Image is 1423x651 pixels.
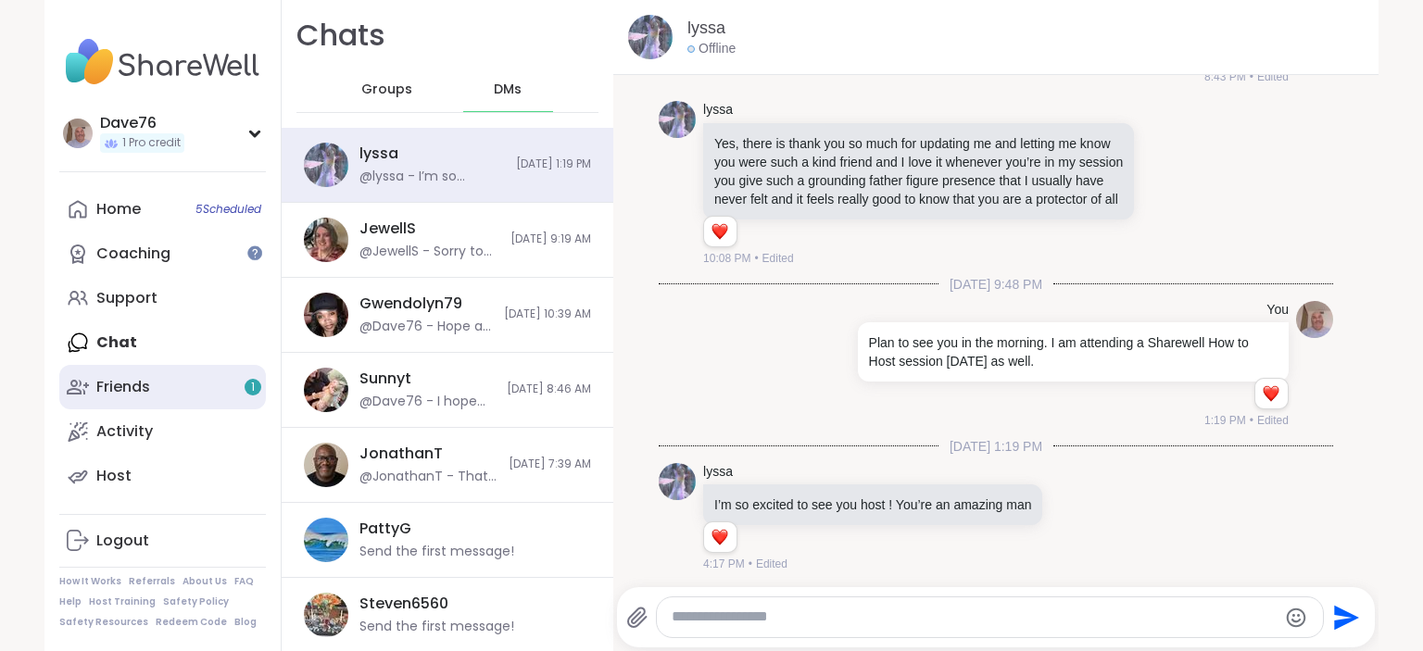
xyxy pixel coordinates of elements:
[703,250,750,267] span: 10:08 PM
[195,202,261,217] span: 5 Scheduled
[59,187,266,232] a: Home5Scheduled
[1250,412,1253,429] span: •
[1257,412,1289,429] span: Edited
[96,288,157,308] div: Support
[63,119,93,148] img: Dave76
[714,495,1031,514] p: I’m so excited to see you host ! You’re an amazing man
[96,421,153,442] div: Activity
[359,219,416,239] div: JewellS
[687,40,736,58] div: Offline
[359,519,411,539] div: PattyG
[710,530,729,545] button: Reactions: love
[359,369,411,389] div: Sunnyt
[704,217,737,246] div: Reaction list
[359,243,499,261] div: @JewellS - Sorry to hear you are going through this. Fatigue is a bugaboo.
[1250,69,1253,85] span: •
[938,437,1053,456] span: [DATE] 1:19 PM
[1261,386,1280,401] button: Reactions: love
[938,275,1053,294] span: [DATE] 9:48 PM
[494,81,522,99] span: DMs
[304,293,348,337] img: https://sharewell-space-live.sfo3.digitaloceanspaces.com/user-generated/7c5e48d9-1979-4754-8140-3...
[304,443,348,487] img: https://sharewell-space-live.sfo3.digitaloceanspaces.com/user-generated/0e2c5150-e31e-4b6a-957d-4...
[510,232,591,247] span: [DATE] 9:19 AM
[96,199,141,219] div: Home
[59,519,266,563] a: Logout
[163,595,229,608] a: Safety Policy
[504,307,591,322] span: [DATE] 10:39 AM
[59,616,148,629] a: Safety Resources
[156,616,227,629] a: Redeem Code
[304,368,348,412] img: https://sharewell-space-live.sfo3.digitaloceanspaces.com/user-generated/81ace702-265a-4776-a74a-6...
[122,135,181,151] span: 1 Pro credit
[507,382,591,397] span: [DATE] 8:46 AM
[304,518,348,562] img: https://sharewell-space-live.sfo3.digitaloceanspaces.com/user-generated/b8d3f3a7-9067-4310-8616-1...
[247,245,262,260] iframe: Spotlight
[59,365,266,409] a: Friends1
[703,101,733,119] a: lyssa
[714,134,1123,208] p: Yes, there is thank you so much for updating me and letting me know you were such a kind friend a...
[659,463,696,500] img: https://sharewell-space-live.sfo3.digitaloceanspaces.com/user-generated/666f9ab0-b952-44c3-ad34-f...
[359,318,493,336] div: @Dave76 - Hope all is well with you friend. Sending Good Vibes your way!
[1324,596,1366,638] button: Send
[1204,412,1246,429] span: 1:19 PM
[1296,301,1333,338] img: https://sharewell-space-live.sfo3.digitaloceanspaces.com/user-generated/9859c229-e659-410d-bee8-9...
[359,594,448,614] div: Steven6560
[100,113,184,133] div: Dave76
[359,444,443,464] div: JonathanT
[59,232,266,276] a: Coaching
[59,454,266,498] a: Host
[509,457,591,472] span: [DATE] 7:39 AM
[183,575,227,588] a: About Us
[96,244,170,264] div: Coaching
[1285,607,1307,629] button: Emoji picker
[672,607,1277,627] textarea: Type your message
[59,409,266,454] a: Activity
[359,168,505,186] div: @lyssa - I’m so excited to see you host ! You’re an amazing man
[1257,69,1289,85] span: Edited
[304,218,348,262] img: https://sharewell-space-live.sfo3.digitaloceanspaces.com/user-generated/6e62bebd-68f9-442b-8ecb-e...
[129,575,175,588] a: Referrals
[234,575,254,588] a: FAQ
[659,101,696,138] img: https://sharewell-space-live.sfo3.digitaloceanspaces.com/user-generated/666f9ab0-b952-44c3-ad34-f...
[749,556,752,572] span: •
[754,250,758,267] span: •
[89,595,156,608] a: Host Training
[59,276,266,320] a: Support
[710,224,729,239] button: Reactions: love
[359,144,398,164] div: lyssa
[304,143,348,187] img: https://sharewell-space-live.sfo3.digitaloceanspaces.com/user-generated/666f9ab0-b952-44c3-ad34-f...
[296,15,385,56] h1: Chats
[1266,301,1289,319] h4: You
[628,15,673,59] img: https://sharewell-space-live.sfo3.digitaloceanspaces.com/user-generated/666f9ab0-b952-44c3-ad34-f...
[96,466,132,486] div: Host
[359,393,496,411] div: @Dave76 - I hope you doing well friend. Thanks!
[304,593,348,637] img: https://sharewell-space-live.sfo3.digitaloceanspaces.com/user-generated/42cda42b-3507-48ba-b019-3...
[361,81,412,99] span: Groups
[234,616,257,629] a: Blog
[869,333,1278,370] p: Plan to see you in the morning. I am attending a Sharewell How to Host session [DATE] as well.
[516,156,591,172] span: [DATE] 1:19 PM
[687,17,725,40] a: lyssa
[1204,69,1246,85] span: 8:43 PM
[703,463,733,482] a: lyssa
[359,618,514,636] div: Send the first message!
[59,30,266,94] img: ShareWell Nav Logo
[251,380,255,395] span: 1
[359,468,497,486] div: @JonathanT - That sounds great, [PERSON_NAME]! Advocacy work is so important, and I admire the wa...
[756,556,787,572] span: Edited
[762,250,794,267] span: Edited
[59,575,121,588] a: How It Works
[359,543,514,561] div: Send the first message!
[59,595,82,608] a: Help
[359,294,462,314] div: Gwendolyn79
[703,556,745,572] span: 4:17 PM
[96,531,149,551] div: Logout
[1255,379,1288,408] div: Reaction list
[704,522,737,552] div: Reaction list
[96,377,150,397] div: Friends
